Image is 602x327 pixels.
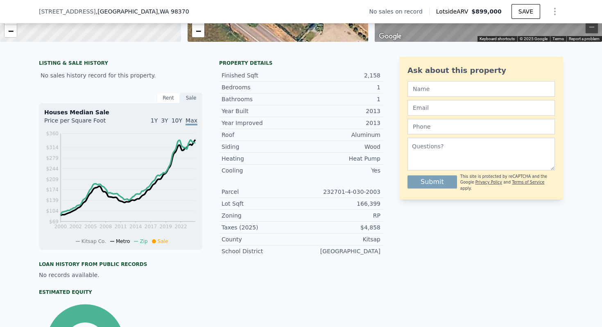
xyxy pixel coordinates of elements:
span: Metro [116,238,130,244]
input: Email [407,100,555,116]
div: 1 [301,95,380,103]
tspan: $279 [46,155,59,161]
span: 10Y [172,117,182,124]
button: Zoom out [586,21,598,33]
div: Finished Sqft [222,71,301,79]
div: Price per Square Foot [44,116,121,129]
div: Heat Pump [301,154,380,163]
div: $4,858 [301,223,380,232]
span: © 2025 Google [520,36,548,41]
div: Year Improved [222,119,301,127]
tspan: $314 [46,145,59,150]
span: $899,000 [471,8,502,15]
div: 2,158 [301,71,380,79]
div: Sale [180,93,203,103]
div: Aluminum [301,131,380,139]
span: , WA 98370 [158,8,189,15]
tspan: 2011 [114,224,127,229]
tspan: 2005 [84,224,97,229]
div: 166,399 [301,200,380,208]
tspan: 2017 [145,224,157,229]
div: LISTING & SALE HISTORY [39,60,203,68]
tspan: 2014 [129,224,142,229]
span: 3Y [161,117,168,124]
a: Terms of Service [512,180,544,184]
div: Property details [219,60,383,66]
div: Bedrooms [222,83,301,91]
tspan: $360 [46,131,59,136]
div: County [222,235,301,243]
div: Lot Sqft [222,200,301,208]
div: Siding [222,143,301,151]
button: Keyboard shortcuts [480,36,515,42]
a: Privacy Policy [475,180,502,184]
div: Cooling [222,166,301,175]
div: Rent [157,93,180,103]
input: Name [407,81,555,97]
span: 1Y [151,117,158,124]
div: Houses Median Sale [44,108,197,116]
div: 1 [301,83,380,91]
button: Submit [407,175,457,188]
span: − [8,26,14,36]
div: Kitsap [301,235,380,243]
div: No records available. [39,271,203,279]
div: Wood [301,143,380,151]
div: Estimated Equity [39,289,203,295]
span: Max [186,117,197,125]
div: This site is protected by reCAPTCHA and the Google and apply. [460,174,555,191]
div: Ask about this property [407,65,555,76]
div: Taxes (2025) [222,223,301,232]
div: Bathrooms [222,95,301,103]
input: Phone [407,119,555,134]
tspan: 2019 [159,224,172,229]
div: 2013 [301,107,380,115]
a: Zoom out [5,25,17,37]
div: No sales history record for this property. [39,68,203,83]
span: Zip [140,238,147,244]
tspan: $209 [46,177,59,182]
div: Zoning [222,211,301,220]
tspan: 2022 [174,224,187,229]
div: Year Built [222,107,301,115]
div: Yes [301,166,380,175]
a: Terms (opens in new tab) [552,36,564,41]
div: 2013 [301,119,380,127]
span: Lotside ARV [436,7,471,16]
div: 232701-4-030-2003 [301,188,380,196]
div: Roof [222,131,301,139]
a: Open this area in Google Maps (opens a new window) [377,31,404,42]
tspan: 2002 [69,224,82,229]
span: − [195,26,201,36]
span: [STREET_ADDRESS] [39,7,96,16]
button: SAVE [511,4,540,19]
div: Heating [222,154,301,163]
tspan: $139 [46,198,59,203]
div: RP [301,211,380,220]
tspan: $69 [49,219,59,225]
span: Kitsap Co. [81,238,106,244]
div: Parcel [222,188,301,196]
div: Loan history from public records [39,261,203,268]
a: Zoom out [192,25,204,37]
div: [GEOGRAPHIC_DATA] [301,247,380,255]
tspan: 2008 [100,224,112,229]
button: Show Options [547,3,563,20]
tspan: $104 [46,208,59,214]
tspan: 2000 [54,224,67,229]
tspan: $244 [46,166,59,172]
span: Sale [158,238,168,244]
a: Report a problem [569,36,600,41]
div: School District [222,247,301,255]
tspan: $174 [46,187,59,193]
span: , [GEOGRAPHIC_DATA] [96,7,189,16]
div: No sales on record [369,7,429,16]
img: Google [377,31,404,42]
